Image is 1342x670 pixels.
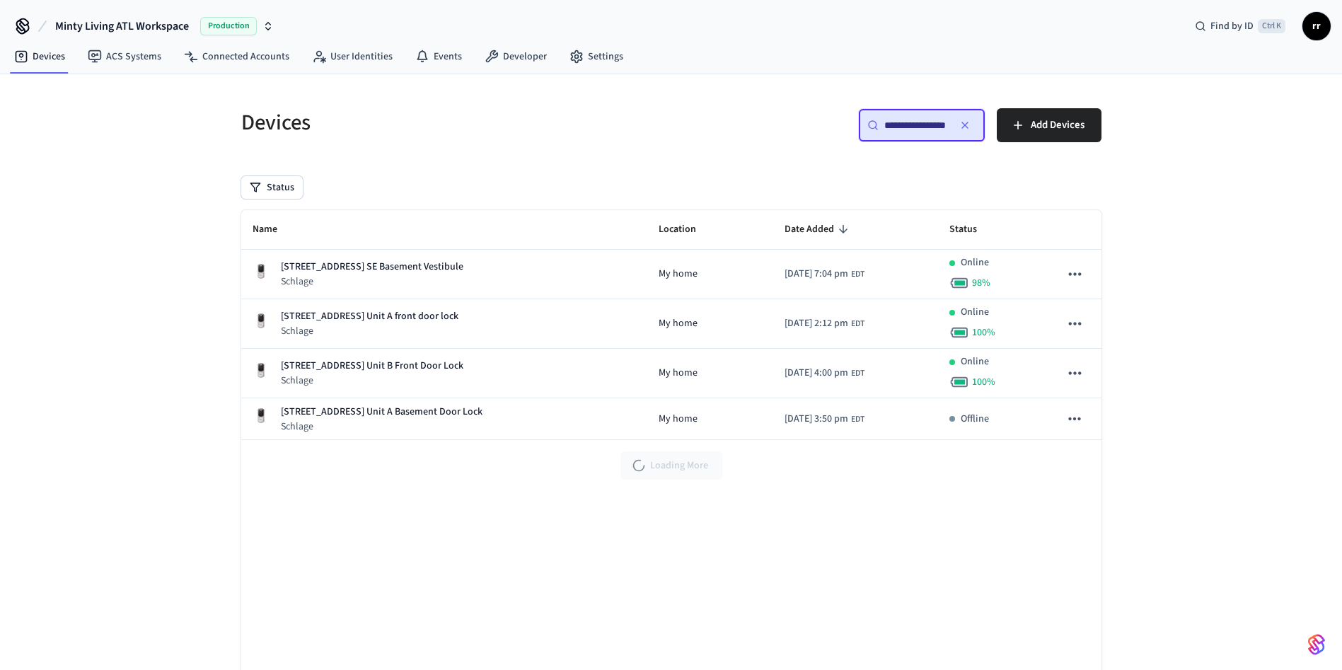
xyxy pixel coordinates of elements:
span: 98 % [972,276,990,290]
span: EDT [851,268,864,281]
span: My home [659,267,698,282]
span: My home [659,366,698,381]
p: [STREET_ADDRESS] Unit B Front Door Lock [281,359,463,374]
div: America/New_York [785,412,864,427]
a: Developer [473,44,558,69]
img: Yale Assure Touchscreen Wifi Smart Lock, Satin Nickel, Front [253,313,270,330]
span: [DATE] 7:04 pm [785,267,848,282]
p: Schlage [281,420,482,434]
img: Yale Assure Touchscreen Wifi Smart Lock, Satin Nickel, Front [253,263,270,280]
span: Status [949,219,995,241]
button: Status [241,176,303,199]
div: America/New_York [785,316,864,331]
div: America/New_York [785,366,864,381]
span: Ctrl K [1258,19,1285,33]
span: Date Added [785,219,852,241]
table: sticky table [241,210,1101,440]
span: Production [200,17,257,35]
span: 100 % [972,325,995,340]
span: EDT [851,367,864,380]
span: Add Devices [1031,116,1084,134]
p: Schlage [281,374,463,388]
span: [DATE] 3:50 pm [785,412,848,427]
span: Name [253,219,296,241]
span: EDT [851,318,864,330]
p: Schlage [281,324,458,338]
a: ACS Systems [76,44,173,69]
span: EDT [851,413,864,426]
span: Find by ID [1210,19,1254,33]
div: Find by IDCtrl K [1184,13,1297,39]
p: Online [961,305,989,320]
span: Location [659,219,715,241]
p: [STREET_ADDRESS] Unit A front door lock [281,309,458,324]
span: My home [659,412,698,427]
div: America/New_York [785,267,864,282]
p: [STREET_ADDRESS] SE Basement Vestibule [281,260,463,275]
p: Schlage [281,275,463,289]
img: Yale Assure Touchscreen Wifi Smart Lock, Satin Nickel, Front [253,362,270,379]
button: Add Devices [997,108,1101,142]
a: Events [404,44,473,69]
a: User Identities [301,44,404,69]
a: Devices [3,44,76,69]
p: [STREET_ADDRESS] Unit A Basement Door Lock [281,405,482,420]
h5: Devices [241,108,663,137]
img: SeamLogoGradient.69752ec5.svg [1308,633,1325,656]
span: Minty Living ATL Workspace [55,18,189,35]
span: 100 % [972,375,995,389]
a: Settings [558,44,635,69]
a: Connected Accounts [173,44,301,69]
button: rr [1302,12,1331,40]
p: Online [961,255,989,270]
span: My home [659,316,698,331]
p: Online [961,354,989,369]
p: Offline [961,412,989,427]
img: Yale Assure Touchscreen Wifi Smart Lock, Satin Nickel, Front [253,408,270,424]
span: [DATE] 2:12 pm [785,316,848,331]
span: rr [1304,13,1329,39]
span: [DATE] 4:00 pm [785,366,848,381]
